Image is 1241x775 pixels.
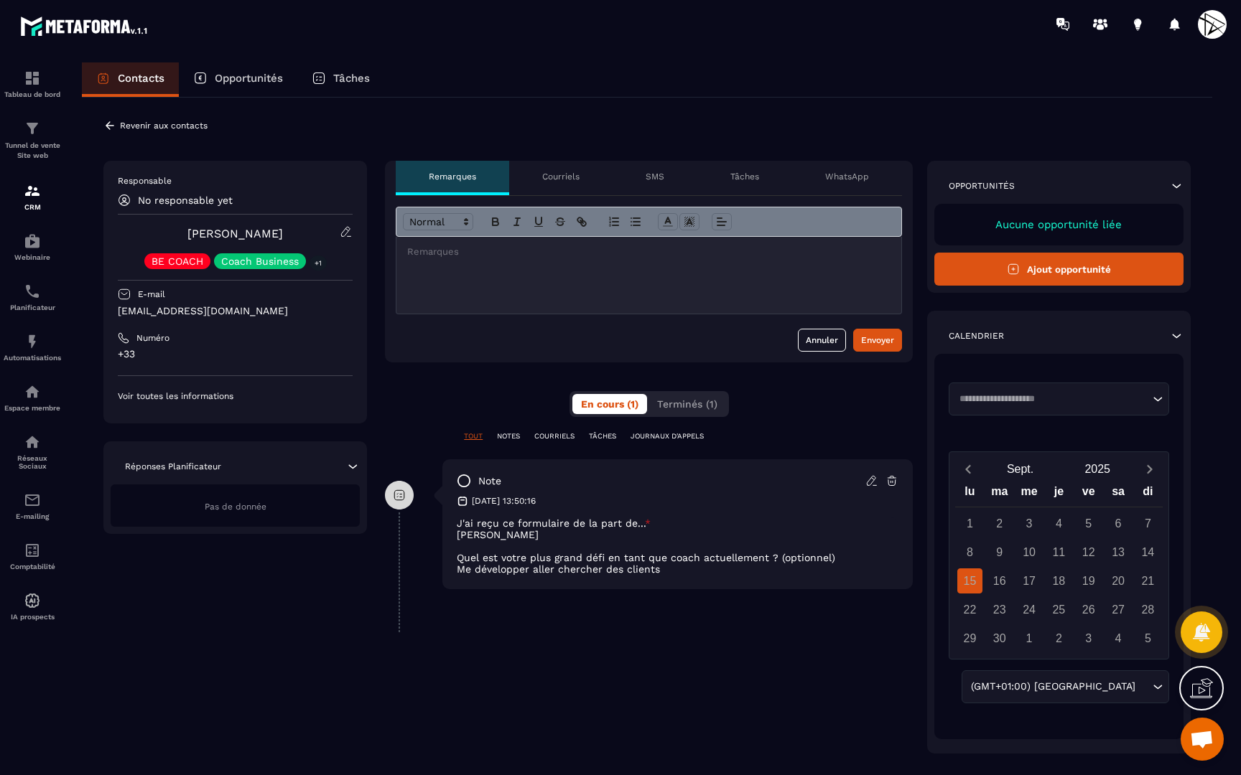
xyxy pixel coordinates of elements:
[4,322,61,372] a: automationsautomationsAutomatisations
[987,568,1012,593] div: 16
[179,62,297,97] a: Opportunités
[118,72,164,85] p: Contacts
[631,431,704,441] p: JOURNAUX D'APPELS
[118,304,353,318] p: [EMAIL_ADDRESS][DOMAIN_NAME]
[1106,511,1131,536] div: 6
[949,382,1169,415] div: Search for option
[333,72,370,85] p: Tâches
[4,59,61,109] a: formationformationTableau de bord
[1106,597,1131,622] div: 27
[949,180,1015,192] p: Opportunités
[457,517,898,529] p: J'ai reçu ce formulaire de la part de...
[24,283,41,300] img: scheduler
[4,454,61,470] p: Réseaux Sociaux
[1135,511,1161,536] div: 7
[24,592,41,609] img: automations
[457,552,898,563] p: Quel est votre plus grand défi en tant que coach actuellement ? (optionnel)
[24,182,41,199] img: formation
[4,404,61,412] p: Espace membre
[1106,626,1131,651] div: 4
[215,72,283,85] p: Opportunités
[20,13,149,39] img: logo
[861,333,894,347] div: Envoyer
[1046,511,1072,536] div: 4
[957,626,982,651] div: 29
[4,141,61,161] p: Tunnel de vente Site web
[187,227,283,240] a: [PERSON_NAME]
[118,347,353,361] p: +33
[4,423,61,481] a: social-networksocial-networkRéseaux Sociaux
[205,502,266,512] span: Pas de donnée
[497,431,520,441] p: NOTES
[957,511,982,536] div: 1
[934,253,1184,286] button: Ajout opportunité
[987,540,1012,565] div: 9
[1138,679,1149,695] input: Search for option
[1181,718,1224,761] div: Ouvrir le chat
[1074,482,1103,507] div: ve
[1106,568,1131,593] div: 20
[118,390,353,402] p: Voir toutes les informations
[4,354,61,362] p: Automatisations
[985,482,1014,507] div: ma
[646,171,664,182] p: SMS
[152,256,203,266] p: BE COACH
[987,626,1012,651] div: 30
[955,459,982,479] button: Previous month
[534,431,575,441] p: COURRIELS
[82,62,179,97] a: Contacts
[1076,626,1101,651] div: 3
[589,431,616,441] p: TÂCHES
[657,398,717,410] span: Terminés (1)
[4,109,61,172] a: formationformationTunnel de vente Site web
[297,62,384,97] a: Tâches
[4,172,61,222] a: formationformationCRM
[24,232,41,250] img: automations
[4,531,61,581] a: accountantaccountantComptabilité
[1076,511,1101,536] div: 5
[4,272,61,322] a: schedulerschedulerPlanificateur
[472,495,536,507] p: [DATE] 13:50:16
[24,492,41,509] img: email
[1014,482,1044,507] div: me
[1076,540,1101,565] div: 12
[464,431,483,441] p: TOUT
[1135,540,1161,565] div: 14
[1046,568,1072,593] div: 18
[138,194,233,206] p: No responsable yet
[1076,597,1101,622] div: 26
[24,542,41,559] img: accountant
[967,679,1138,695] span: (GMT+01:00) [GEOGRAPHIC_DATA]
[24,120,41,137] img: formation
[949,218,1169,231] p: Aucune opportunité liée
[1044,482,1074,507] div: je
[825,171,869,182] p: WhatsApp
[572,394,647,414] button: En cours (1)
[1135,626,1161,651] div: 5
[1017,568,1042,593] div: 17
[24,433,41,451] img: social-network
[4,253,61,261] p: Webinaire
[798,329,846,352] button: Annuler
[955,482,985,507] div: lu
[581,398,638,410] span: En cours (1)
[4,203,61,211] p: CRM
[649,394,726,414] button: Terminés (1)
[987,597,1012,622] div: 23
[1046,626,1072,651] div: 2
[1017,597,1042,622] div: 24
[730,171,759,182] p: Tâches
[1017,540,1042,565] div: 10
[1106,540,1131,565] div: 13
[457,563,898,575] p: Me développer aller chercher des clients
[24,333,41,350] img: automations
[310,255,327,271] p: +1
[957,597,982,622] div: 22
[221,256,299,266] p: Coach Business
[853,329,902,352] button: Envoyer
[1136,459,1163,479] button: Next month
[136,332,169,344] p: Numéro
[4,222,61,272] a: automationsautomationsWebinaire
[138,288,165,300] p: E-mail
[954,392,1149,406] input: Search for option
